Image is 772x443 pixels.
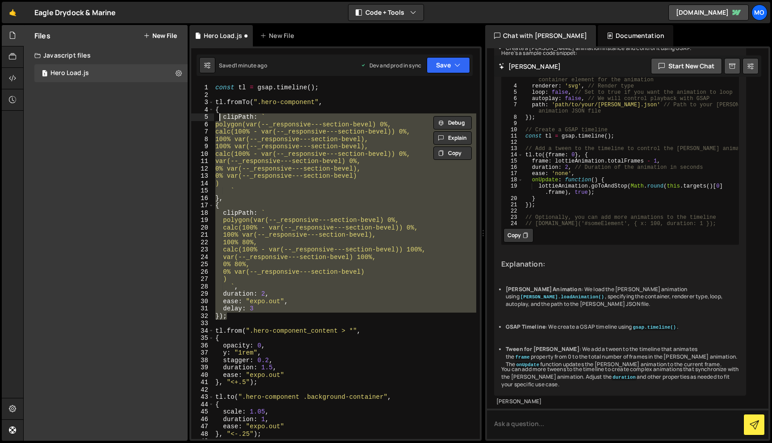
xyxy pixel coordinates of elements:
[191,423,214,430] div: 47
[191,128,214,136] div: 7
[502,164,523,171] div: 16
[191,298,214,305] div: 30
[433,131,472,145] button: Explain
[506,45,739,52] li: Create a [PERSON_NAME] animation instance and control it using GSAP.
[502,196,523,202] div: 20
[191,231,214,239] div: 21
[502,83,523,89] div: 4
[2,2,24,23] a: 🤙
[514,354,530,360] code: frame
[143,32,177,39] button: New File
[191,320,214,327] div: 33
[632,324,677,330] code: gsap.timeline()
[502,158,523,164] div: 15
[191,121,214,129] div: 6
[191,172,214,180] div: 13
[191,283,214,291] div: 28
[502,146,523,152] div: 13
[191,239,214,247] div: 22
[191,254,214,261] div: 24
[191,305,214,313] div: 31
[191,401,214,409] div: 44
[502,121,523,127] div: 9
[433,146,472,160] button: Copy
[219,62,267,69] div: Saved
[191,364,214,372] div: 39
[191,276,214,283] div: 27
[191,379,214,386] div: 41
[191,430,214,438] div: 48
[191,342,214,350] div: 36
[598,25,673,46] div: Documentation
[612,374,637,380] code: duration
[34,64,188,82] div: 16536/44909.js
[502,221,523,227] div: 24
[502,214,523,221] div: 23
[204,31,242,40] div: Hero Load.js
[191,334,214,342] div: 35
[191,150,214,158] div: 10
[506,285,582,293] strong: [PERSON_NAME] Animation
[502,89,523,96] div: 5
[501,260,739,268] h3: Explanation:
[191,268,214,276] div: 26
[502,171,523,177] div: 17
[506,286,739,308] li: : We load the [PERSON_NAME] animation using , specifying the container, renderer type, loop, auto...
[515,362,540,368] code: onUpdate
[191,246,214,254] div: 23
[235,62,267,69] div: 1 minute ago
[506,346,739,368] li: : We add a tween to the timeline that animates the property from 0 to the total number of frames ...
[502,177,523,183] div: 18
[191,386,214,394] div: 42
[348,4,424,21] button: Code + Tools
[502,152,523,158] div: 14
[191,327,214,335] div: 34
[191,92,214,99] div: 2
[191,180,214,188] div: 14
[501,22,739,368] ul: Here's a sample code snippet:
[506,323,545,330] strong: GSAP Timeline
[260,31,298,40] div: New File
[502,102,523,114] div: 7
[499,62,561,71] h2: [PERSON_NAME]
[506,323,739,331] li: : We create a GSAP timeline using .
[191,357,214,364] div: 38
[751,4,768,21] a: Mo
[191,313,214,320] div: 32
[50,69,89,77] div: Hero Load.js
[34,31,50,41] h2: Files
[503,228,533,242] button: Copy
[502,202,523,208] div: 21
[191,143,214,150] div: 9
[520,294,605,300] code: [PERSON_NAME].loadAnimation()
[502,127,523,133] div: 10
[506,345,579,353] strong: Tween for [PERSON_NAME]
[502,208,523,214] div: 22
[191,224,214,232] div: 20
[191,113,214,121] div: 5
[191,209,214,217] div: 18
[191,217,214,224] div: 19
[24,46,188,64] div: Javascript files
[191,261,214,268] div: 25
[191,349,214,357] div: 37
[191,165,214,173] div: 12
[191,187,214,195] div: 15
[34,7,116,18] div: Eagle Drydock & Marine
[191,99,214,106] div: 3
[433,116,472,130] button: Debug
[191,136,214,143] div: 8
[502,71,523,83] div: 3
[496,398,744,405] div: [PERSON_NAME]
[191,290,214,298] div: 29
[191,202,214,209] div: 17
[668,4,749,21] a: [DOMAIN_NAME]
[191,84,214,92] div: 1
[42,71,47,78] span: 1
[361,62,421,69] div: Dev and prod in sync
[191,416,214,423] div: 46
[502,96,523,102] div: 6
[651,58,722,74] button: Start new chat
[191,372,214,379] div: 40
